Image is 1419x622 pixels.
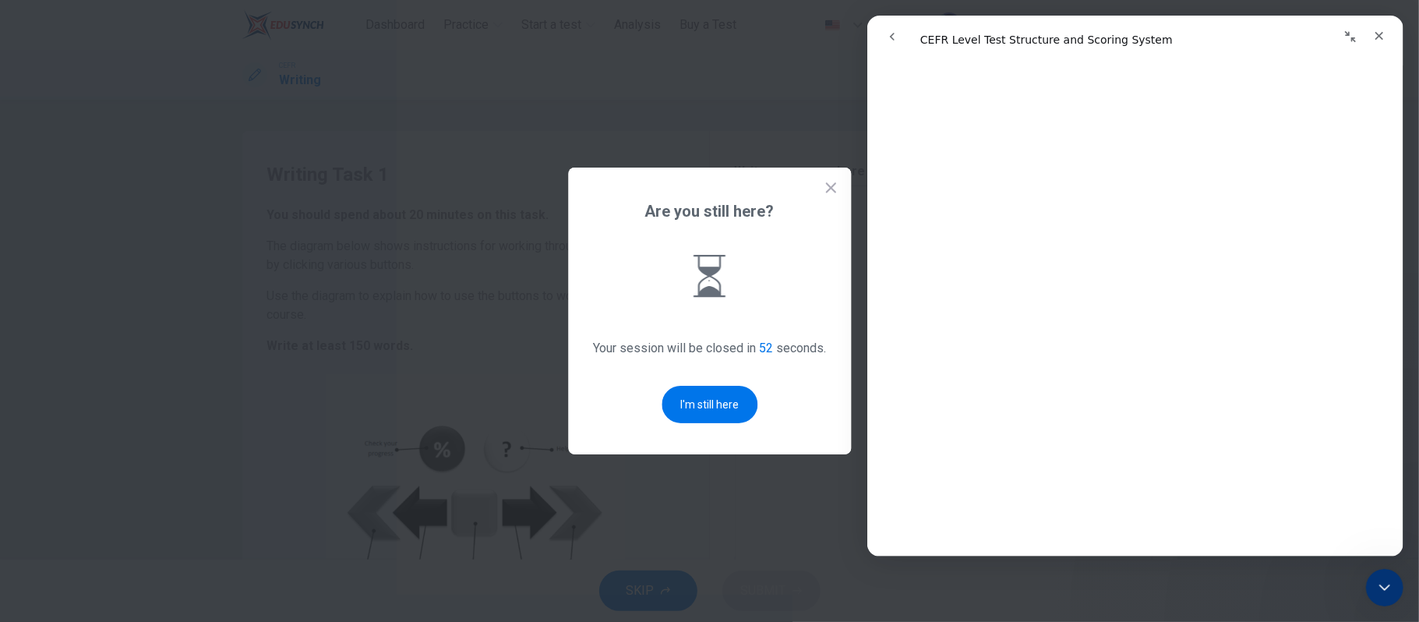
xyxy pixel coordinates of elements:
[645,199,775,224] span: Are you still here?
[1366,569,1403,606] iframe: Intercom live chat
[867,16,1403,557] iframe: Intercom live chat
[662,386,757,423] button: I'm still here
[759,341,773,355] span: 52
[593,336,826,361] span: Your session will be closed in seconds.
